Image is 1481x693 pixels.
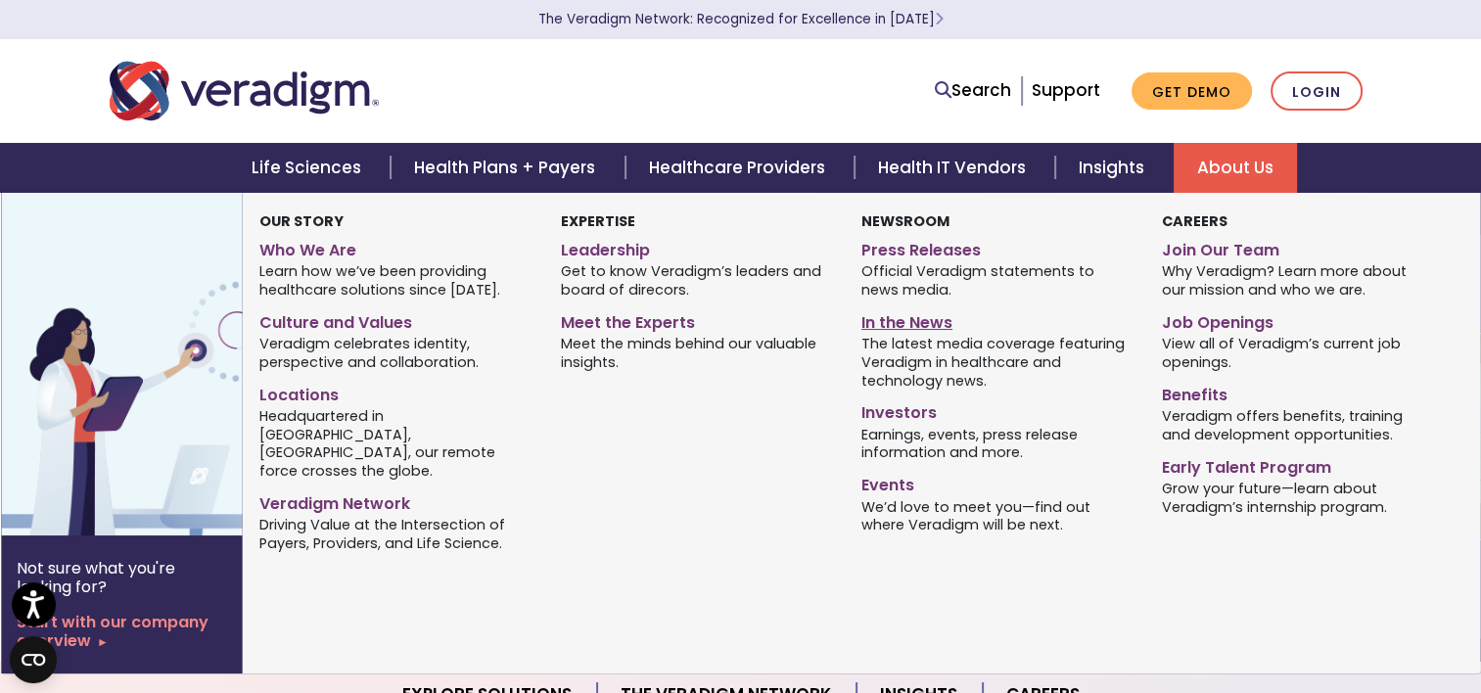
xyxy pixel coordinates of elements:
span: View all of Veradigm’s current job openings. [1162,334,1433,372]
span: We’d love to meet you—find out where Veradigm will be next. [861,496,1133,534]
a: Leadership [561,233,832,261]
a: Events [861,468,1133,496]
a: Who We Are [259,233,531,261]
span: Grow your future—learn about Veradigm’s internship program. [1162,478,1433,516]
span: Why Veradigm? Learn more about our mission and who we are. [1162,261,1433,300]
span: Veradigm offers benefits, training and development opportunities. [1162,405,1433,443]
strong: Careers [1162,211,1227,231]
span: Earnings, events, press release information and more. [861,424,1133,462]
a: Health Plans + Payers [391,143,625,193]
img: Veradigm logo [110,59,379,123]
a: Healthcare Providers [625,143,855,193]
span: Official Veradigm statements to news media. [861,261,1133,300]
a: The Veradigm Network: Recognized for Excellence in [DATE]Learn More [538,10,944,28]
span: Meet the minds behind our valuable insights. [561,334,832,372]
a: Locations [259,378,531,406]
a: Search [935,77,1011,104]
a: About Us [1174,143,1297,193]
a: Life Sciences [228,143,391,193]
strong: Expertise [561,211,635,231]
span: Driving Value at the Intersection of Payers, Providers, and Life Science. [259,515,531,553]
a: Health IT Vendors [855,143,1055,193]
a: Veradigm Network [259,486,531,515]
a: Meet the Experts [561,305,832,334]
a: Job Openings [1162,305,1433,334]
a: Start with our company overview [17,613,227,650]
a: Press Releases [861,233,1133,261]
a: Join Our Team [1162,233,1433,261]
a: Support [1032,78,1100,102]
span: Learn how we’ve been providing healthcare solutions since [DATE]. [259,261,531,300]
img: Vector image of Veradigm’s Story [1,193,316,535]
a: Insights [1055,143,1174,193]
strong: Our Story [259,211,344,231]
a: Early Talent Program [1162,450,1433,479]
span: The latest media coverage featuring Veradigm in healthcare and technology news. [861,334,1133,391]
strong: Newsroom [861,211,949,231]
a: Investors [861,395,1133,424]
span: Get to know Veradigm’s leaders and board of direcors. [561,261,832,300]
span: Headquartered in [GEOGRAPHIC_DATA], [GEOGRAPHIC_DATA], our remote force crosses the globe. [259,405,531,480]
a: In the News [861,305,1133,334]
p: Not sure what you're looking for? [17,559,227,596]
button: Open CMP widget [10,636,57,683]
a: Culture and Values [259,305,531,334]
a: Login [1271,71,1363,112]
a: Get Demo [1132,72,1252,111]
span: Veradigm celebrates identity, perspective and collaboration. [259,334,531,372]
a: Benefits [1162,378,1433,406]
span: Learn More [935,10,944,28]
